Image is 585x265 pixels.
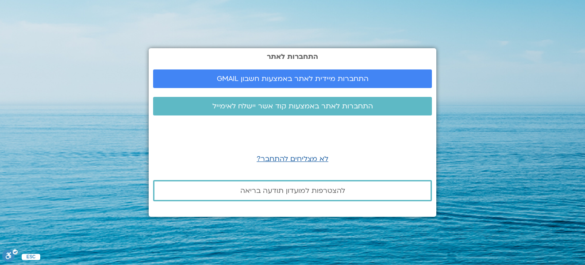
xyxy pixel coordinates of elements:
[153,69,432,88] a: התחברות מיידית לאתר באמצעות חשבון GMAIL
[212,102,373,110] span: התחברות לאתר באמצעות קוד אשר יישלח לאימייל
[153,97,432,115] a: התחברות לאתר באמצעות קוד אשר יישלח לאימייל
[153,53,432,61] h2: התחברות לאתר
[257,154,328,164] a: לא מצליחים להתחבר?
[153,180,432,201] a: להצטרפות למועדון תודעה בריאה
[240,187,345,195] span: להצטרפות למועדון תודעה בריאה
[217,75,369,83] span: התחברות מיידית לאתר באמצעות חשבון GMAIL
